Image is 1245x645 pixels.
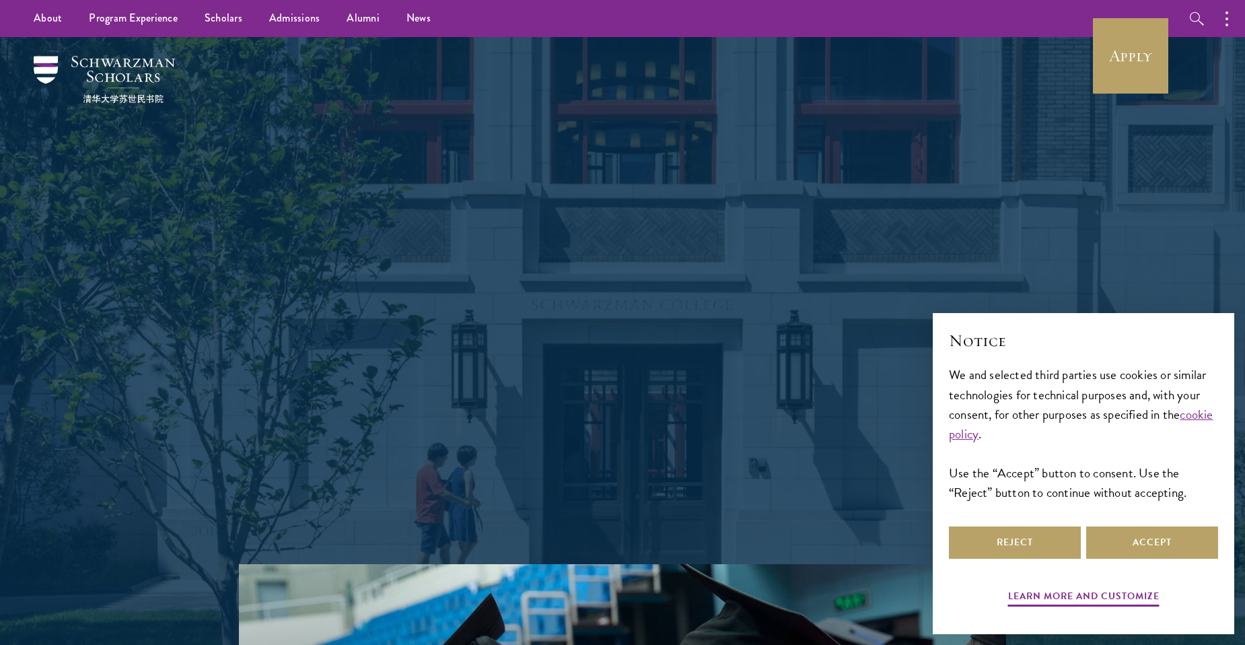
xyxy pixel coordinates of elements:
[949,405,1213,444] a: cookie policy
[949,329,1218,352] h2: Notice
[949,365,1218,502] div: We and selected third parties use cookies or similar technologies for technical purposes and, wit...
[380,279,865,440] p: Schwarzman Scholars is a prestigious one-year, fully funded master’s program in global affairs at...
[34,56,175,103] img: Schwarzman Scholars
[949,527,1081,559] button: Reject
[1086,527,1218,559] button: Accept
[1008,588,1160,609] button: Learn more and customize
[1093,18,1168,94] a: Apply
